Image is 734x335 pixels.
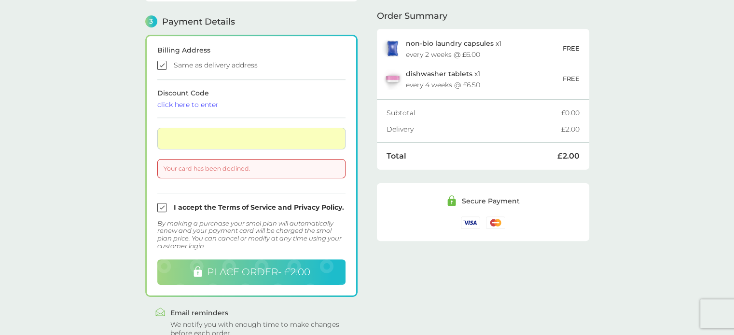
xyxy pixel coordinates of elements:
div: every 2 weeks @ £6.00 [406,51,480,58]
p: FREE [563,74,580,84]
span: non-bio laundry capsules [406,39,494,48]
span: Payment Details [162,17,235,26]
span: dishwasher tablets [406,69,472,78]
div: Total [387,152,557,160]
div: £2.00 [561,126,580,133]
div: click here to enter [157,101,346,108]
p: x 1 [406,40,501,47]
p: FREE [563,43,580,54]
div: Email reminders [170,309,348,316]
img: /assets/icons/cards/mastercard.svg [486,216,505,228]
div: Delivery [387,126,561,133]
span: Order Summary [377,12,447,20]
div: £2.00 [557,152,580,160]
span: Discount Code [157,89,346,108]
img: /assets/icons/cards/visa.svg [461,216,480,228]
span: 3 [145,15,157,27]
div: By making a purchase your smol plan will automatically renew and your payment card will be charge... [157,220,346,250]
div: every 4 weeks @ £6.50 [406,81,480,88]
div: Your card has been declined. [157,159,346,178]
iframe: Secure card payment input frame [161,134,342,143]
p: x 1 [406,70,480,78]
span: PLACE ORDER - £2.00 [207,266,310,278]
div: Subtotal [387,109,561,116]
div: £0.00 [561,109,580,116]
button: PLACE ORDER- £2.00 [157,259,346,285]
div: Secure Payment [462,198,520,204]
div: Billing Address [157,47,346,54]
